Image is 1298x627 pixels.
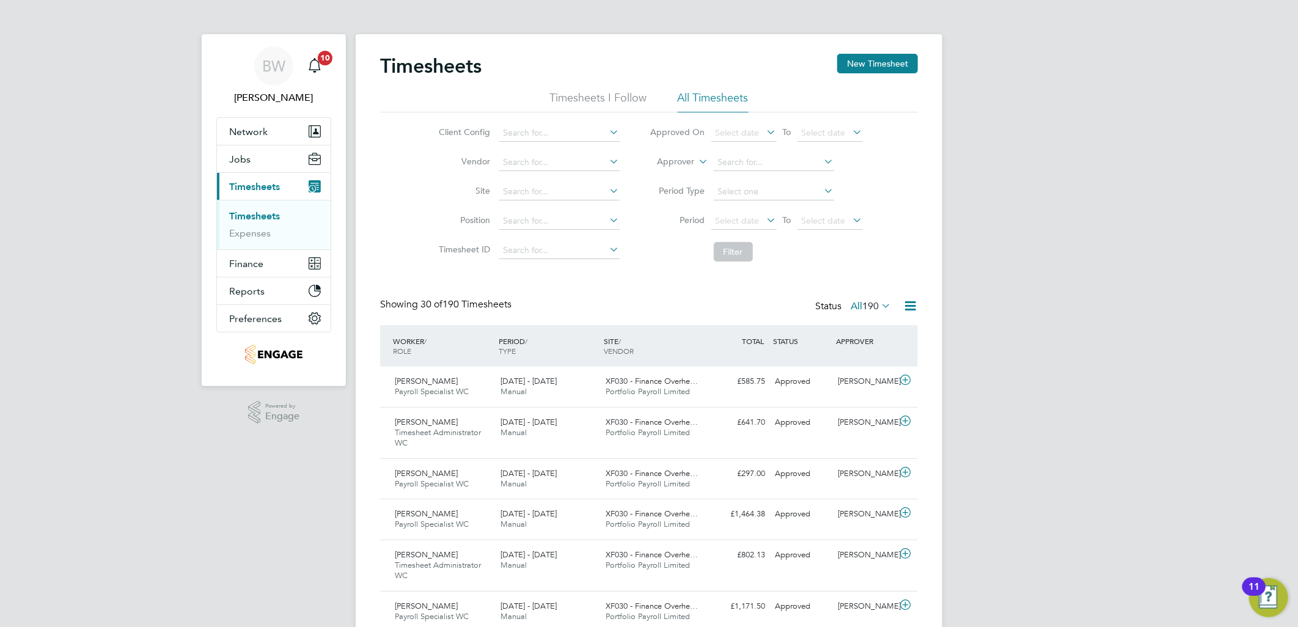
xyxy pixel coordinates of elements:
button: Filter [714,242,753,262]
span: Preferences [229,313,282,324]
div: SITE [601,330,707,362]
div: [PERSON_NAME] [834,545,897,565]
div: Approved [770,504,834,524]
span: Payroll Specialist WC [395,519,469,529]
span: [PERSON_NAME] [395,549,458,560]
span: Portfolio Payroll Limited [606,427,691,438]
h2: Timesheets [380,54,482,78]
div: Approved [770,545,834,565]
span: Manual [501,386,527,397]
span: XF030 - Finance Overhe… [606,468,698,479]
span: To [779,124,795,140]
span: [DATE] - [DATE] [501,468,557,479]
img: portfoliopayroll-logo-retina.png [245,345,302,364]
span: Timesheet Administrator WC [395,427,481,448]
label: Approver [640,156,695,168]
span: Manual [501,427,527,438]
span: Manual [501,479,527,489]
label: Vendor [436,156,491,167]
span: [PERSON_NAME] [395,468,458,479]
li: All Timesheets [678,90,749,112]
span: ROLE [393,346,411,356]
span: Engage [265,411,299,422]
span: / [525,336,527,346]
div: £641.70 [706,413,770,433]
label: All [851,300,891,312]
span: Select date [716,127,760,138]
span: [DATE] - [DATE] [501,549,557,560]
label: Position [436,215,491,226]
span: Manual [501,560,527,570]
div: [PERSON_NAME] [834,413,897,433]
label: Client Config [436,127,491,137]
button: Jobs [217,145,331,172]
span: XF030 - Finance Overhe… [606,508,698,519]
span: [PERSON_NAME] [395,417,458,427]
nav: Main navigation [202,34,346,386]
span: Barrie Wreford [216,90,331,105]
div: £585.75 [706,372,770,392]
label: Approved On [650,127,705,137]
span: Portfolio Payroll Limited [606,386,691,397]
div: Showing [380,298,514,311]
div: Approved [770,413,834,433]
span: Portfolio Payroll Limited [606,560,691,570]
a: BW[PERSON_NAME] [216,46,331,105]
div: APPROVER [834,330,897,352]
span: / [619,336,621,346]
span: Jobs [229,153,251,165]
span: Finance [229,258,263,269]
input: Search for... [499,213,620,230]
div: PERIOD [496,330,601,362]
span: [DATE] - [DATE] [501,508,557,519]
input: Search for... [714,154,834,171]
div: Approved [770,596,834,617]
span: Payroll Specialist WC [395,611,469,621]
span: XF030 - Finance Overhe… [606,376,698,386]
span: TYPE [499,346,516,356]
button: Reports [217,277,331,304]
span: Select date [716,215,760,226]
div: £1,171.50 [706,596,770,617]
span: Portfolio Payroll Limited [606,479,691,489]
input: Select one [714,183,834,200]
div: STATUS [770,330,834,352]
label: Period Type [650,185,705,196]
span: To [779,212,795,228]
div: £297.00 [706,464,770,484]
div: Timesheets [217,200,331,249]
span: 30 of [420,298,442,310]
span: Portfolio Payroll Limited [606,519,691,529]
div: £802.13 [706,545,770,565]
span: Select date [802,127,846,138]
span: 10 [318,51,332,65]
div: [PERSON_NAME] [834,596,897,617]
span: 190 [862,300,879,312]
div: [PERSON_NAME] [834,464,897,484]
span: / [424,336,427,346]
div: WORKER [390,330,496,362]
span: Manual [501,519,527,529]
span: [DATE] - [DATE] [501,376,557,386]
a: Powered byEngage [248,401,300,424]
button: Network [217,118,331,145]
button: Open Resource Center, 11 new notifications [1249,578,1288,617]
div: Approved [770,464,834,484]
input: Search for... [499,125,620,142]
input: Search for... [499,242,620,259]
span: VENDOR [604,346,634,356]
button: New Timesheet [837,54,918,73]
div: £1,464.38 [706,504,770,524]
a: 10 [302,46,327,86]
label: Period [650,215,705,226]
span: XF030 - Finance Overhe… [606,601,698,611]
span: Powered by [265,401,299,411]
a: Timesheets [229,210,280,222]
span: XF030 - Finance Overhe… [606,549,698,560]
input: Search for... [499,154,620,171]
span: Select date [802,215,846,226]
div: Status [815,298,893,315]
span: [DATE] - [DATE] [501,601,557,611]
span: Reports [229,285,265,297]
span: [DATE] - [DATE] [501,417,557,427]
